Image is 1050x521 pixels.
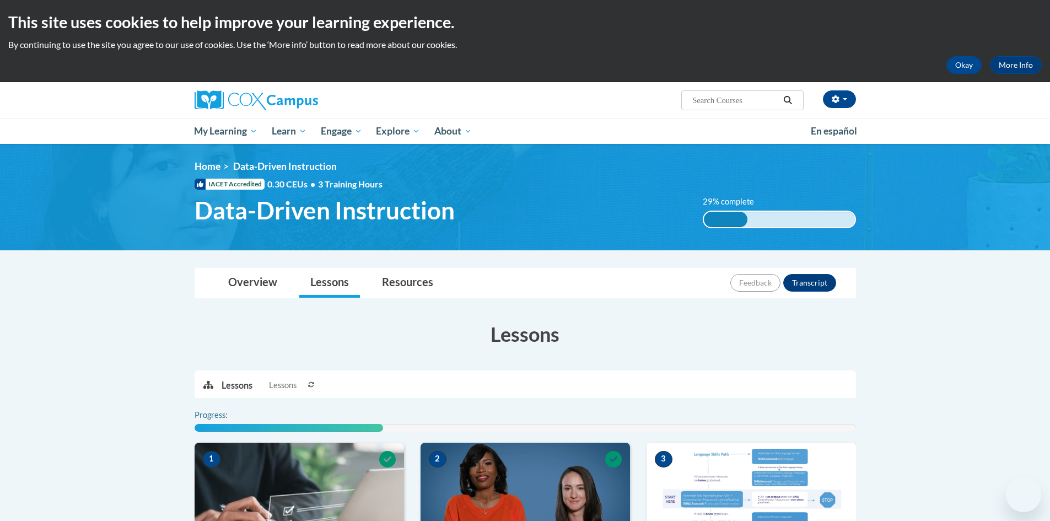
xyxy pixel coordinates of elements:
[314,119,369,144] a: Engage
[203,451,220,468] span: 1
[655,451,672,468] span: 3
[195,90,404,110] a: Cox Campus
[195,196,455,225] span: Data-Driven Instruction
[195,90,318,110] img: Cox Campus
[267,178,318,190] span: 0.30 CEUs
[217,268,288,298] a: Overview
[369,119,427,144] a: Explore
[703,196,766,208] label: 29% complete
[310,179,315,189] span: •
[233,160,337,172] span: Data-Driven Instruction
[8,39,1042,51] p: By continuing to use the site you agree to our use of cookies. Use the ‘More info’ button to read...
[321,125,362,138] span: Engage
[318,179,383,189] span: 3 Training Hours
[429,451,446,468] span: 2
[779,94,796,107] button: Search
[990,56,1042,74] a: More Info
[178,119,873,144] div: Main menu
[187,119,265,144] a: My Learning
[269,379,297,391] span: Lessons
[730,274,780,292] button: Feedback
[691,94,779,107] input: Search Courses
[427,119,479,144] a: About
[194,125,257,138] span: My Learning
[222,379,252,391] p: Lessons
[371,268,444,298] a: Resources
[195,179,265,190] span: IACET Accredited
[1006,477,1041,512] iframe: Button to launch messaging window
[376,125,420,138] span: Explore
[811,125,857,137] span: En español
[299,268,360,298] a: Lessons
[823,90,856,108] button: Account Settings
[8,11,1042,33] h2: This site uses cookies to help improve your learning experience.
[195,409,258,421] label: Progress:
[265,119,314,144] a: Learn
[946,56,982,74] button: Okay
[195,160,220,172] a: Home
[434,125,472,138] span: About
[804,120,864,143] a: En español
[272,125,306,138] span: Learn
[195,320,856,348] h3: Lessons
[783,274,836,292] button: Transcript
[704,212,747,227] div: 29% complete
